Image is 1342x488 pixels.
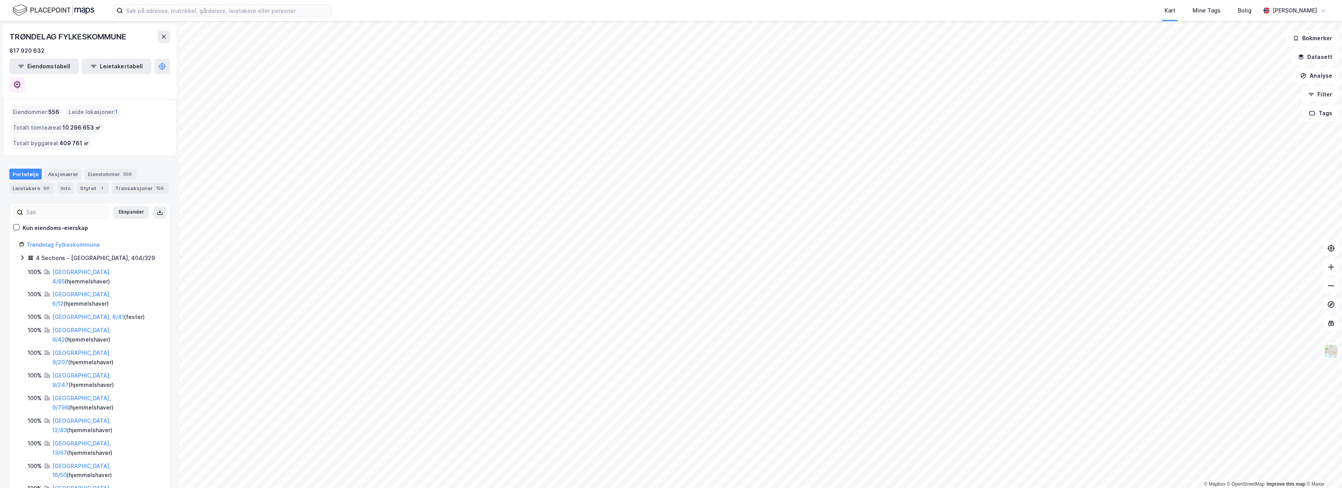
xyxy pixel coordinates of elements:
div: 1 [98,184,106,192]
div: Info [57,183,74,194]
a: [GEOGRAPHIC_DATA], 16/50 [52,463,111,479]
div: Totalt tomteareal : [10,121,104,134]
div: Kun eiendoms-eierskap [23,223,88,233]
div: Styret [77,183,109,194]
div: Eiendommer [85,169,137,180]
div: Transaksjoner [112,183,169,194]
a: OpenStreetMap [1227,481,1265,487]
div: Aksjonærer [45,169,82,180]
div: 100% [28,326,42,335]
div: 100% [28,267,42,277]
a: [GEOGRAPHIC_DATA], 9/42 [52,327,111,343]
div: Portefølje [9,169,42,180]
div: ( hjemmelshaver ) [52,348,160,367]
div: 100% [28,416,42,426]
div: 100% [28,371,42,380]
div: Mine Tags [1193,6,1221,15]
div: Totalt byggareal : [10,137,92,150]
span: 409 761 ㎡ [59,139,89,148]
div: [PERSON_NAME] [1273,6,1317,15]
div: TRØNDELAG FYLKESKOMMUNE [9,30,128,43]
button: Filter [1301,87,1339,102]
button: Datasett [1291,49,1339,65]
div: 100% [28,394,42,403]
div: Kart [1164,6,1175,15]
img: logo.f888ab2527a4732fd821a326f86c7f29.svg [12,4,94,17]
a: Improve this map [1267,481,1305,487]
a: [GEOGRAPHIC_DATA], 12/83 [52,417,111,433]
a: Trøndelag Fylkeskommune [27,241,100,248]
div: Eiendommer : [10,106,62,118]
a: [GEOGRAPHIC_DATA], 6/12 [52,291,111,307]
div: 156 [154,184,165,192]
div: 100% [28,461,42,471]
div: 100% [28,439,42,448]
a: [GEOGRAPHIC_DATA], 13/67 [52,440,111,456]
div: ( fester ) [52,312,145,322]
a: [GEOGRAPHIC_DATA], 9/247 [52,372,111,388]
div: 817 920 632 [9,46,44,55]
input: Søk på adresse, matrikkel, gårdeiere, leietakere eller personer [123,5,331,16]
div: 100% [28,290,42,299]
span: 556 [48,107,59,117]
div: ( hjemmelshaver ) [52,439,160,458]
span: 10 296 653 ㎡ [62,123,101,132]
button: Bokmerker [1286,30,1339,46]
div: Leietakere [9,183,54,194]
div: ( hjemmelshaver ) [52,461,160,480]
a: [GEOGRAPHIC_DATA], 4/85 [52,269,111,285]
button: Eiendomstabell [9,59,79,74]
div: Kontrollprogram for chat [1303,451,1342,488]
div: ( hjemmelshaver ) [52,326,160,344]
img: Z [1324,344,1338,359]
button: Analyse [1294,68,1339,84]
a: [GEOGRAPHIC_DATA], 9/207 [52,349,111,365]
div: ( hjemmelshaver ) [52,416,160,435]
input: Søk [23,207,108,218]
div: ( hjemmelshaver ) [52,371,160,390]
div: ( hjemmelshaver ) [52,394,160,412]
div: ( hjemmelshaver ) [52,267,160,286]
div: 556 [122,170,133,178]
div: ( hjemmelshaver ) [52,290,160,308]
iframe: Chat Widget [1303,451,1342,488]
a: [GEOGRAPHIC_DATA], 9/798 [52,395,111,411]
div: 100% [28,312,42,322]
a: [GEOGRAPHIC_DATA], 6/41 [52,313,124,320]
div: 90 [42,184,51,192]
div: Leide lokasjoner : [66,106,121,118]
button: Ekspander [114,206,149,219]
a: Mapbox [1204,481,1225,487]
button: Leietakertabell [82,59,151,74]
div: Bolig [1238,6,1251,15]
span: 1 [115,107,118,117]
div: 100% [28,348,42,358]
button: Tags [1303,105,1339,121]
div: 4 Sections - [GEOGRAPHIC_DATA], 404/329 [36,253,155,263]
